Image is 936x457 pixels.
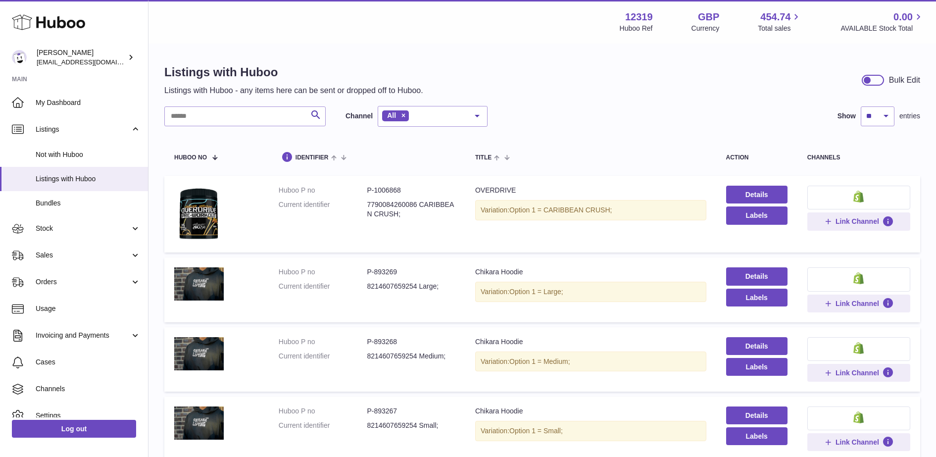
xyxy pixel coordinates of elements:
a: Details [726,267,788,285]
img: shopify-small.png [853,272,864,284]
span: Huboo no [174,154,207,161]
span: Listings [36,125,130,134]
span: Orders [36,277,130,287]
div: OVERDRIVE [475,186,706,195]
strong: 12319 [625,10,653,24]
span: Usage [36,304,141,313]
span: Link Channel [836,299,879,308]
span: Total sales [758,24,802,33]
img: shopify-small.png [853,411,864,423]
a: 0.00 AVAILABLE Stock Total [840,10,924,33]
dt: Current identifier [279,421,367,430]
span: Link Channel [836,438,879,447]
button: Labels [726,206,788,224]
span: Not with Huboo [36,150,141,159]
span: Stock [36,224,130,233]
span: All [387,111,396,119]
button: Link Channel [807,212,910,230]
span: 454.74 [760,10,790,24]
button: Labels [726,427,788,445]
img: shopify-small.png [853,191,864,203]
dd: 7790084260086 CARIBBEAN CRUSH; [367,200,455,219]
div: Currency [691,24,720,33]
span: 0.00 [893,10,913,24]
a: Log out [12,420,136,438]
dd: P-893269 [367,267,455,277]
dd: 8214607659254 Small; [367,421,455,430]
span: My Dashboard [36,98,141,107]
span: [EMAIL_ADDRESS][DOMAIN_NAME] [37,58,146,66]
span: Bundles [36,199,141,208]
p: Listings with Huboo - any items here can be sent or dropped off to Huboo. [164,85,423,96]
span: identifier [296,154,329,161]
dd: P-893267 [367,406,455,416]
span: Cases [36,357,141,367]
dt: Huboo P no [279,406,367,416]
a: 454.74 Total sales [758,10,802,33]
button: Link Channel [807,295,910,312]
label: Channel [345,111,373,121]
strong: GBP [698,10,719,24]
dt: Huboo P no [279,267,367,277]
span: Link Channel [836,217,879,226]
dt: Current identifier [279,282,367,291]
div: Chikara Hoodie [475,337,706,347]
div: Variation: [475,421,706,441]
span: title [475,154,492,161]
img: Chikara Hoodie [174,267,224,301]
span: Settings [36,411,141,420]
span: AVAILABLE Stock Total [840,24,924,33]
button: Link Channel [807,433,910,451]
div: Variation: [475,200,706,220]
dd: P-893268 [367,337,455,347]
img: Chikara Hoodie [174,406,224,440]
dt: Current identifier [279,352,367,361]
span: Sales [36,251,130,260]
label: Show [837,111,856,121]
div: Bulk Edit [889,75,920,86]
img: OVERDRIVE [174,186,224,240]
span: Channels [36,384,141,394]
span: Option 1 = Small; [509,427,563,435]
h1: Listings with Huboo [164,64,423,80]
img: Chikara Hoodie [174,337,224,370]
div: channels [807,154,910,161]
span: Option 1 = CARIBBEAN CRUSH; [509,206,612,214]
a: Details [726,337,788,355]
dd: P-1006868 [367,186,455,195]
button: Link Channel [807,364,910,382]
div: Chikara Hoodie [475,267,706,277]
div: Huboo Ref [620,24,653,33]
a: Details [726,406,788,424]
dd: 8214607659254 Large; [367,282,455,291]
div: Variation: [475,352,706,372]
a: Details [726,186,788,203]
dt: Huboo P no [279,337,367,347]
span: entries [899,111,920,121]
img: internalAdmin-12319@internal.huboo.com [12,50,27,65]
span: Link Channel [836,368,879,377]
dt: Current identifier [279,200,367,219]
span: Option 1 = Medium; [509,357,570,365]
div: Variation: [475,282,706,302]
button: Labels [726,358,788,376]
button: Labels [726,289,788,306]
img: shopify-small.png [853,342,864,354]
div: [PERSON_NAME] [37,48,126,67]
div: action [726,154,788,161]
dt: Huboo P no [279,186,367,195]
span: Listings with Huboo [36,174,141,184]
dd: 8214607659254 Medium; [367,352,455,361]
span: Option 1 = Large; [509,288,563,296]
span: Invoicing and Payments [36,331,130,340]
div: Chikara Hoodie [475,406,706,416]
